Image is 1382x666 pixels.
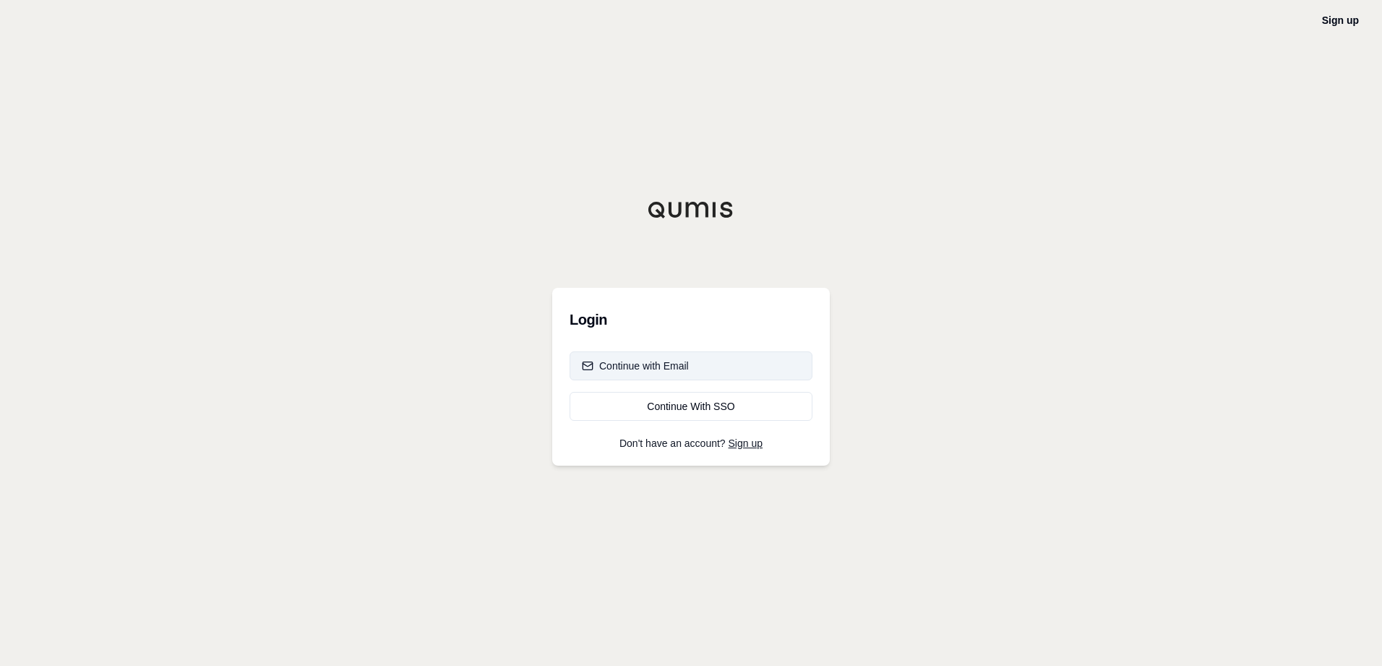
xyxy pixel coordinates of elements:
[570,438,812,448] p: Don't have an account?
[582,399,800,414] div: Continue With SSO
[582,359,689,373] div: Continue with Email
[729,437,763,449] a: Sign up
[1322,14,1359,26] a: Sign up
[648,201,734,218] img: Qumis
[570,351,812,380] button: Continue with Email
[570,305,812,334] h3: Login
[570,392,812,421] a: Continue With SSO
